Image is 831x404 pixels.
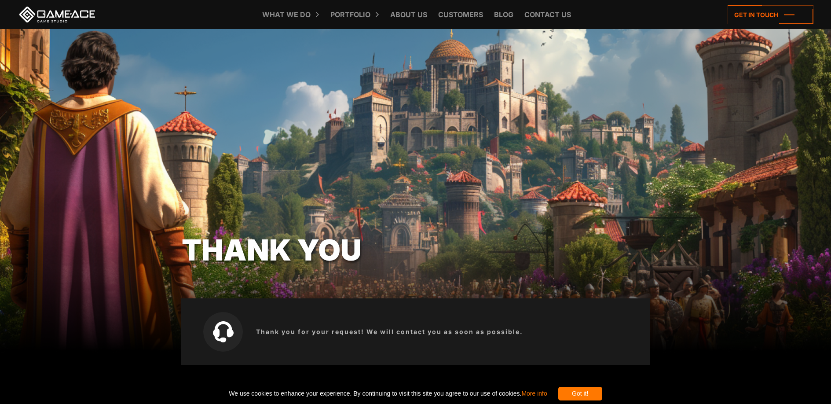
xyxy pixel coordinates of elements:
[181,298,650,365] div: Thank you for your request! We will contact you as soon as possible.
[558,387,602,400] div: Got it!
[521,390,547,397] a: More info
[728,5,813,24] a: Get in touch
[182,228,650,272] div: Thank you
[229,387,547,400] span: We use cookies to enhance your experience. By continuing to visit this site you agree to our use ...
